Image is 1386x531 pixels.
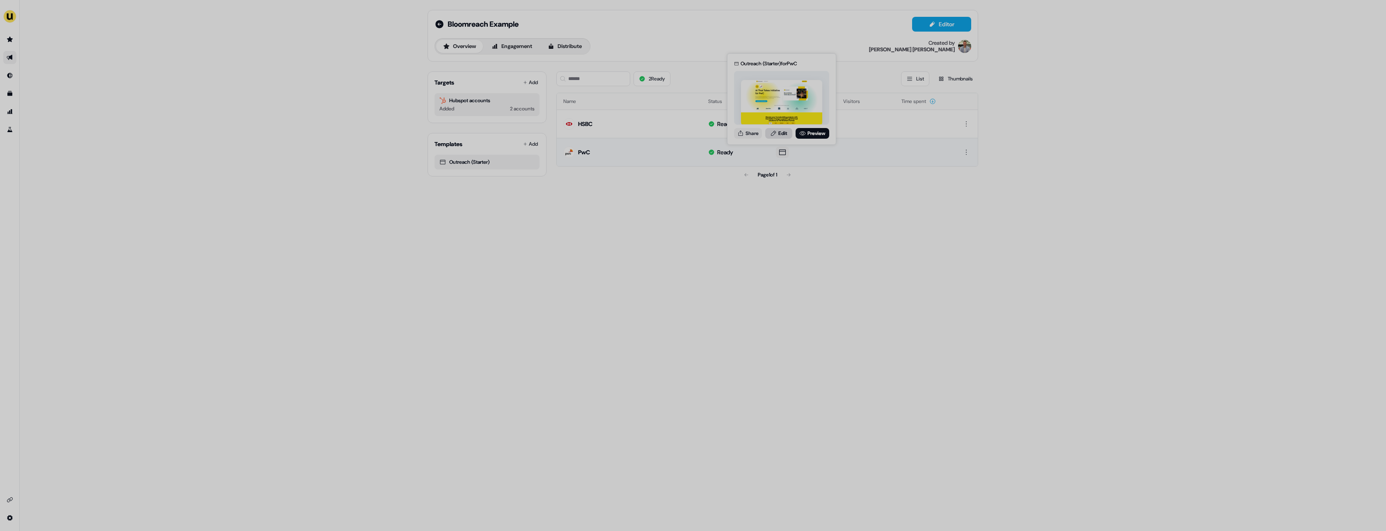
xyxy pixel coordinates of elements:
button: Visitors [843,94,870,109]
div: [PERSON_NAME] [PERSON_NAME] [869,46,955,53]
a: Preview [796,128,829,139]
div: HSBC [578,120,592,128]
a: Go to integrations [3,493,16,506]
a: Go to prospects [3,33,16,46]
button: Time spent [901,94,936,109]
a: Go to integrations [3,511,16,524]
div: Outreach (Starter) [439,158,535,166]
div: Created by [929,40,955,46]
a: Editor [912,21,971,30]
button: Distribute [541,40,589,53]
button: Overview [436,40,483,53]
div: Ready [717,148,733,156]
a: Go to Inbound [3,69,16,82]
button: List [901,71,929,86]
button: Name [563,94,586,109]
button: Add [521,77,540,88]
a: Edit [765,128,792,139]
span: Bloomreach Example [448,19,519,29]
button: Engagement [485,40,539,53]
a: Go to templates [3,87,16,100]
button: Add [521,138,540,150]
div: Page 1 of 1 [758,171,777,179]
button: Share [734,128,762,139]
div: Targets [435,78,454,87]
a: Go to outbound experience [3,51,16,64]
img: asset preview [741,80,822,126]
button: 2Ready [634,71,670,86]
div: Outreach (Starter) for PwC [741,60,797,68]
img: Oliver [958,40,971,53]
div: 2 accounts [510,105,535,113]
div: Hubspot accounts [439,96,535,105]
button: Editor [912,17,971,32]
div: Ready [717,120,733,128]
button: Thumbnails [933,71,978,86]
a: Go to attribution [3,105,16,118]
a: Go to experiments [3,123,16,136]
div: Templates [435,140,462,148]
div: Added [439,105,454,113]
button: Status [708,94,732,109]
div: PwC [578,148,590,156]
